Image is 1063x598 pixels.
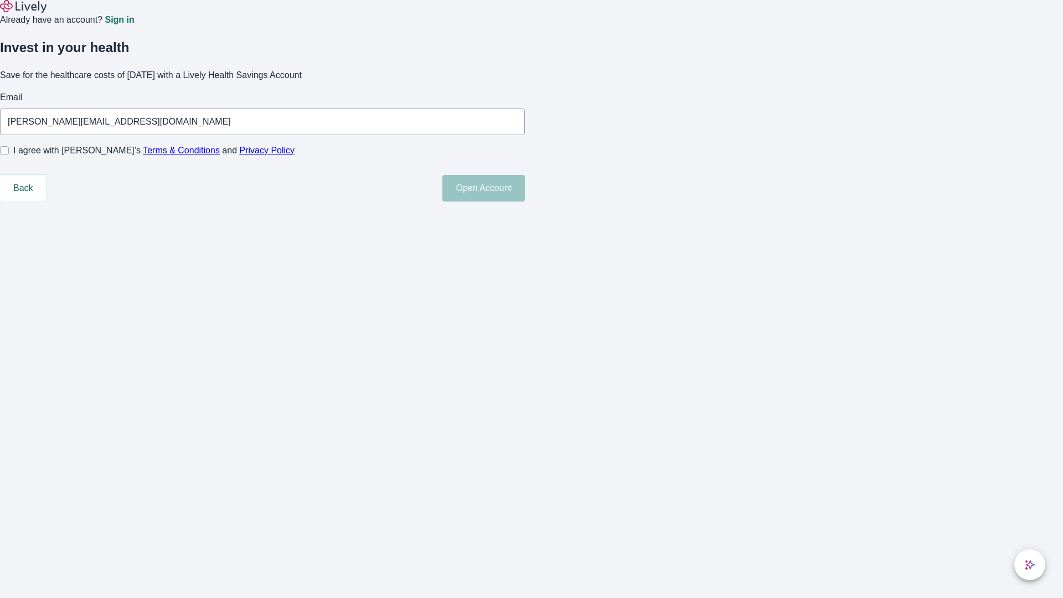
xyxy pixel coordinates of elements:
[13,144,295,157] span: I agree with [PERSON_NAME]’s and
[1014,549,1045,580] button: chat
[143,146,220,155] a: Terms & Conditions
[105,16,134,24] a: Sign in
[240,146,295,155] a: Privacy Policy
[1024,559,1035,570] svg: Lively AI Assistant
